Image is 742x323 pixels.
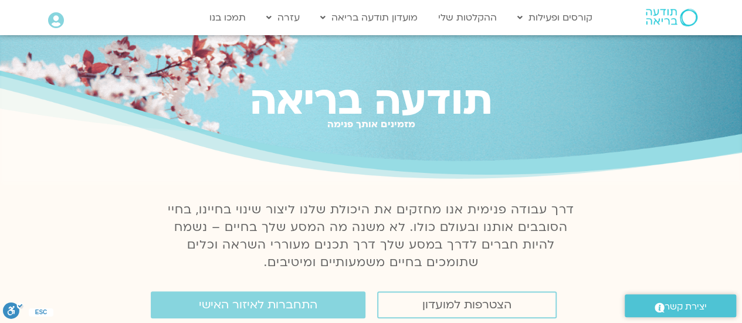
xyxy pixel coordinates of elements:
a: ההקלטות שלי [432,6,503,29]
a: הצטרפות למועדון [377,291,557,318]
a: תמכו בנו [204,6,252,29]
a: קורסים ופעילות [511,6,598,29]
p: דרך עבודה פנימית אנו מחזקים את היכולת שלנו ליצור שינוי בחיינו, בחיי הסובבים אותנו ובעולם כולו. לא... [161,201,581,271]
a: התחברות לאיזור האישי [151,291,365,318]
span: הצטרפות למועדון [422,298,511,311]
span: יצירת קשר [665,299,707,315]
img: תודעה בריאה [646,9,697,26]
a: יצירת קשר [625,294,736,317]
a: מועדון תודעה בריאה [314,6,423,29]
span: התחברות לאיזור האישי [199,298,317,311]
a: עזרה [260,6,306,29]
